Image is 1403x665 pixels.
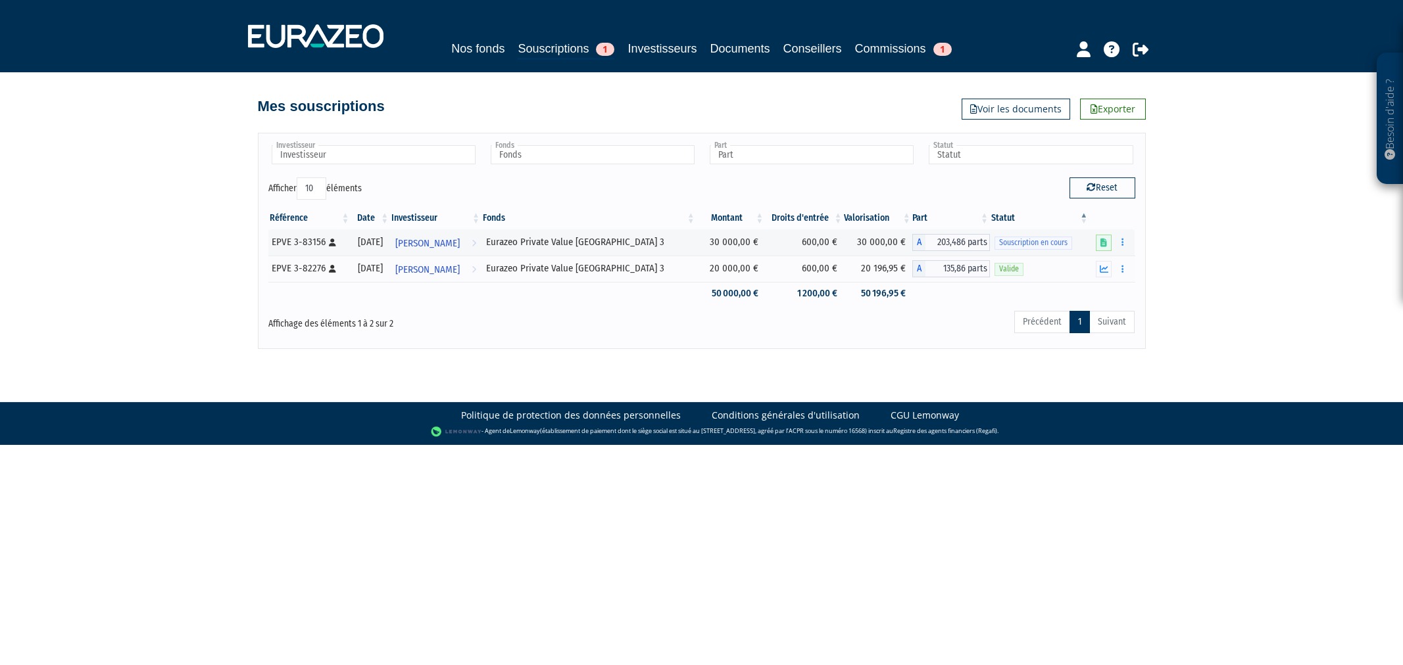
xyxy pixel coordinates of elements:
[891,409,959,422] a: CGU Lemonway
[268,207,351,229] th: Référence : activer pour trier la colonne par ordre croissant
[486,235,692,249] div: Eurazeo Private Value [GEOGRAPHIC_DATA] 3
[297,177,326,200] select: Afficheréléments
[912,260,990,277] div: A - Eurazeo Private Value Europe 3
[258,99,385,114] h4: Mes souscriptions
[697,256,765,282] td: 20 000,00 €
[962,99,1070,120] a: Voir les documents
[697,207,765,229] th: Montant: activer pour trier la colonne par ordre croissant
[697,282,765,305] td: 50 000,00 €
[710,39,770,58] a: Documents
[395,258,460,282] span: [PERSON_NAME]
[844,282,912,305] td: 50 196,95 €
[431,425,481,438] img: logo-lemonway.png
[461,409,681,422] a: Politique de protection des données personnelles
[933,43,952,56] span: 1
[765,256,843,282] td: 600,00 €
[1070,311,1090,333] a: 1
[268,310,618,331] div: Affichage des éléments 1 à 2 sur 2
[912,234,925,251] span: A
[844,207,912,229] th: Valorisation: activer pour trier la colonne par ordre croissant
[1383,60,1398,178] p: Besoin d'aide ?
[486,262,692,275] div: Eurazeo Private Value [GEOGRAPHIC_DATA] 3
[472,231,476,256] i: Voir l'investisseur
[995,263,1023,275] span: Valide
[912,260,925,277] span: A
[912,207,990,229] th: Part: activer pour trier la colonne par ordre croissant
[912,234,990,251] div: A - Eurazeo Private Value Europe 3
[844,229,912,256] td: 30 000,00 €
[272,235,347,249] div: EPVE 3-83156
[248,24,383,48] img: 1732889491-logotype_eurazeo_blanc_rvb.png
[995,237,1072,249] span: Souscription en cours
[329,239,336,246] i: [Français] Personne physique
[990,207,1089,229] th: Statut : activer pour trier la colonne par ordre d&eacute;croissant
[783,39,842,58] a: Conseillers
[472,258,476,282] i: Voir l'investisseur
[765,229,843,256] td: 600,00 €
[925,234,990,251] span: 203,486 parts
[390,207,481,229] th: Investisseur: activer pour trier la colonne par ordre croissant
[628,39,697,58] a: Investisseurs
[329,265,336,273] i: [Français] Personne physique
[390,256,481,282] a: [PERSON_NAME]
[1070,177,1135,198] button: Reset
[925,260,990,277] span: 135,86 parts
[893,426,997,435] a: Registre des agents financiers (Regafi)
[765,282,843,305] td: 1 200,00 €
[356,262,386,275] div: [DATE]
[481,207,697,229] th: Fonds: activer pour trier la colonne par ordre croissant
[356,235,386,249] div: [DATE]
[390,229,481,256] a: [PERSON_NAME]
[268,177,362,200] label: Afficher éléments
[697,229,765,256] td: 30 000,00 €
[1080,99,1146,120] a: Exporter
[395,231,460,256] span: [PERSON_NAME]
[855,39,952,58] a: Commissions1
[765,207,843,229] th: Droits d'entrée: activer pour trier la colonne par ordre croissant
[272,262,347,275] div: EPVE 3-82276
[844,256,912,282] td: 20 196,95 €
[712,409,860,422] a: Conditions générales d'utilisation
[518,39,614,60] a: Souscriptions1
[351,207,391,229] th: Date: activer pour trier la colonne par ordre croissant
[13,425,1390,438] div: - Agent de (établissement de paiement dont le siège social est situé au [STREET_ADDRESS], agréé p...
[451,39,505,58] a: Nos fonds
[510,426,540,435] a: Lemonway
[596,43,614,56] span: 1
